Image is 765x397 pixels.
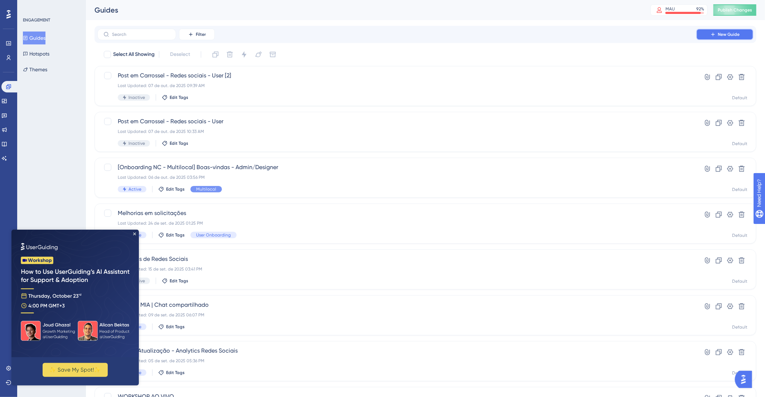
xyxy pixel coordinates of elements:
div: Default [732,370,747,376]
div: Guides [95,5,633,15]
iframe: UserGuiding AI Assistant Launcher [735,369,756,390]
span: Adoção MIA | Chat compartilhado [118,301,676,309]
button: Themes [23,63,47,76]
span: Melhorias em solicitações [118,209,676,217]
span: Inactive [129,140,145,146]
button: Edit Tags [158,232,185,238]
span: Publish Changes [718,7,752,13]
input: Search [112,32,170,37]
span: Edit Tags [166,324,185,330]
span: Post em Carrossel - Redes sociais - User [118,117,676,126]
span: Edit Tags [166,370,185,376]
div: Last Updated: 07 de out. de 2025 09:39 AM [118,83,676,89]
button: Edit Tags [162,278,188,284]
div: Default [732,233,747,238]
div: MAU [665,6,675,12]
span: Edit Tags [170,95,188,100]
span: Edit Tags [166,186,185,192]
button: Edit Tags [158,186,185,192]
div: Default [732,324,747,330]
span: Edit Tags [166,232,185,238]
button: Hotspots [23,47,49,60]
span: Inactive [129,95,145,100]
div: Close Preview [122,3,125,6]
button: Edit Tags [158,324,185,330]
button: Edit Tags [158,370,185,376]
span: Banner Atualização - Analytics Redes Sociais [118,346,676,355]
span: Select All Showing [113,50,155,59]
span: Filter [196,32,206,37]
button: Publish Changes [713,4,756,16]
span: Post em Carrossel - Redes sociais - User [2] [118,71,676,80]
span: Analytics de Redes Sociais [118,255,676,263]
span: Edit Tags [170,140,188,146]
button: Edit Tags [162,140,188,146]
button: ✨ Save My Spot!✨ [31,133,96,147]
div: Last Updated: 24 de set. de 2025 01:25 PM [118,220,676,226]
div: Default [732,187,747,192]
span: Multilocal [196,186,216,192]
div: ENGAGEMENT [23,17,50,23]
span: Edit Tags [170,278,188,284]
div: 92 % [696,6,704,12]
span: Need Help? [17,2,45,10]
span: New Guide [718,32,740,37]
button: Deselect [164,48,197,61]
div: Last Updated: 05 de set. de 2025 05:36 PM [118,358,676,364]
div: Default [732,278,747,284]
div: Last Updated: 07 de out. de 2025 10:33 AM [118,129,676,134]
div: Default [732,95,747,101]
button: New Guide [696,29,754,40]
button: Edit Tags [162,95,188,100]
button: Guides [23,32,45,44]
span: Active [129,186,141,192]
div: Last Updated: 15 de set. de 2025 03:41 PM [118,266,676,272]
div: Default [732,141,747,147]
span: Deselect [170,50,190,59]
div: Last Updated: 09 de set. de 2025 06:07 PM [118,312,676,318]
span: User Onboarding [196,232,231,238]
div: Last Updated: 06 de out. de 2025 03:56 PM [118,174,676,180]
button: Filter [179,29,215,40]
span: [Onboarding NC - Multilocal] Boas-vindas - Admin/Designer [118,163,676,172]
